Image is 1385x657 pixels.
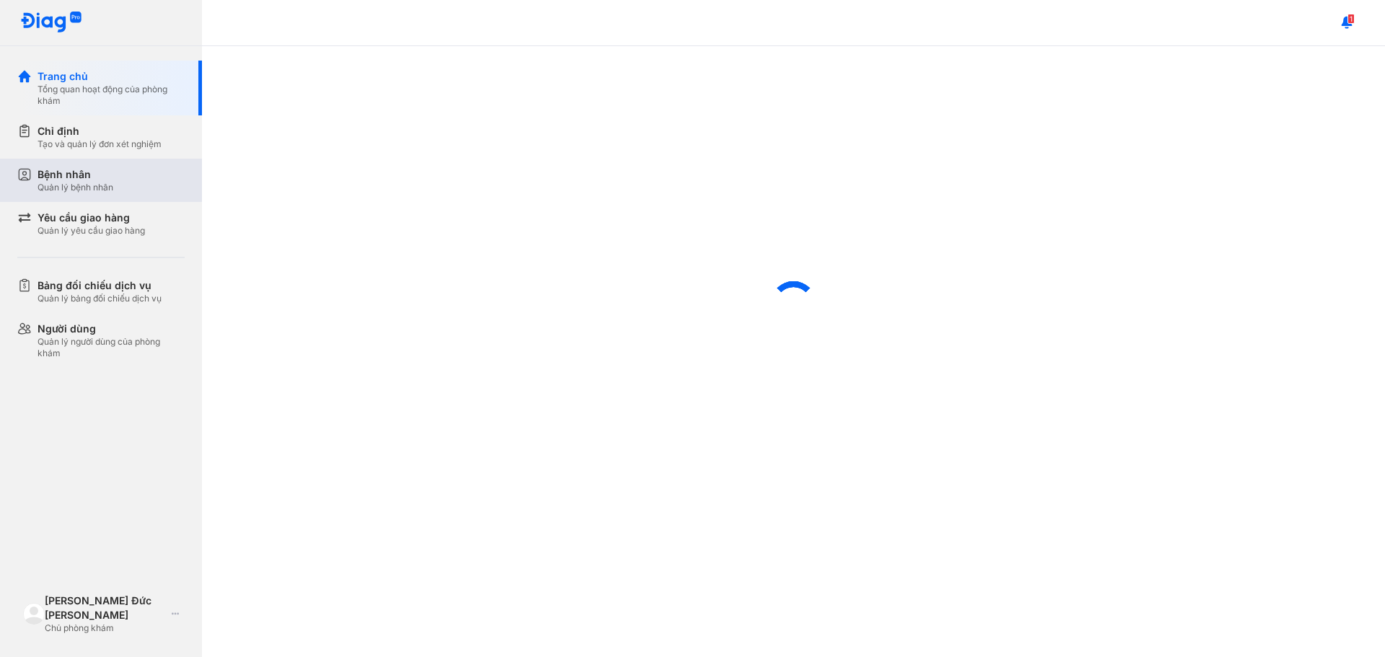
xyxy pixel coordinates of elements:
div: Tổng quan hoạt động của phòng khám [38,84,185,107]
div: Quản lý yêu cầu giao hàng [38,225,145,237]
div: Yêu cầu giao hàng [38,211,145,225]
div: Người dùng [38,322,185,336]
div: Trang chủ [38,69,185,84]
img: logo [23,603,45,625]
div: Quản lý bảng đối chiếu dịch vụ [38,293,162,304]
div: Bảng đối chiếu dịch vụ [38,278,162,293]
div: Quản lý bệnh nhân [38,182,113,193]
div: Bệnh nhân [38,167,113,182]
div: Chỉ định [38,124,162,138]
span: 1 [1347,14,1355,24]
div: [PERSON_NAME] Đức [PERSON_NAME] [45,594,166,622]
div: Tạo và quản lý đơn xét nghiệm [38,138,162,150]
img: logo [20,12,82,34]
div: Quản lý người dùng của phòng khám [38,336,185,359]
div: Chủ phòng khám [45,622,166,634]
